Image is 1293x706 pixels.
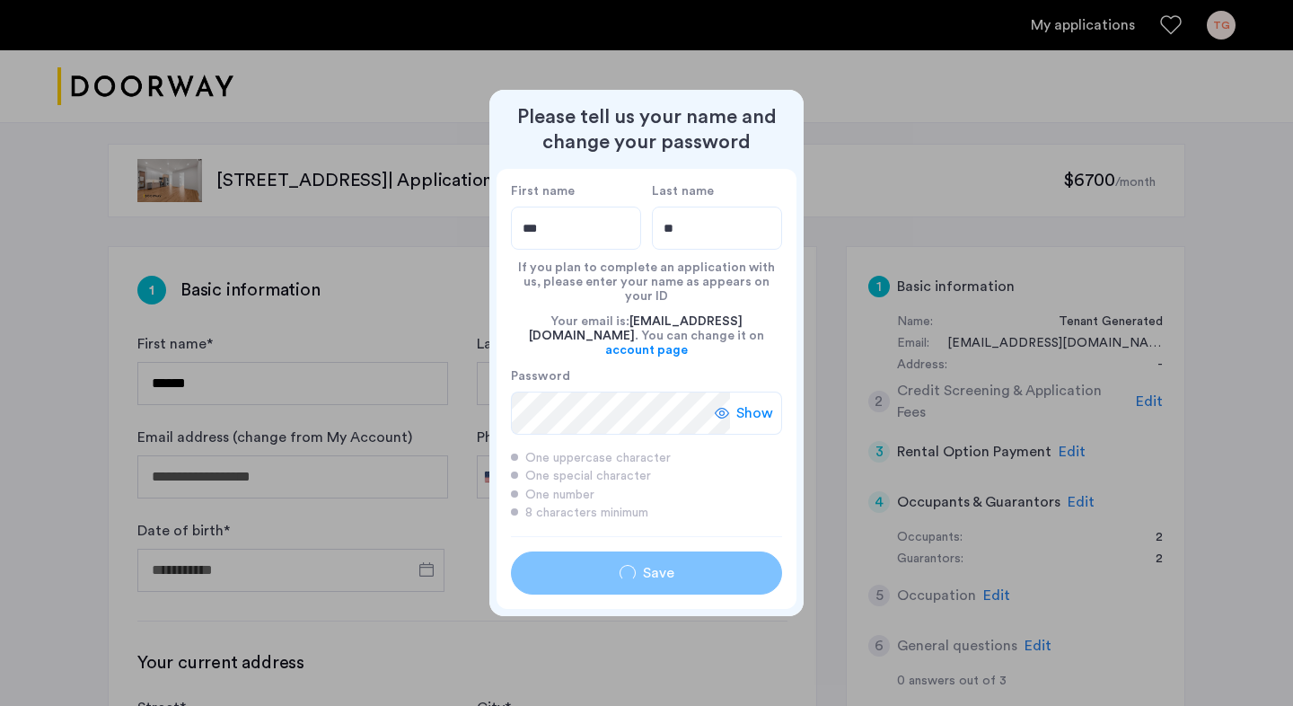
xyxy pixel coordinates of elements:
[511,449,782,467] div: One uppercase character
[643,562,674,584] span: Save
[511,467,782,485] div: One special character
[497,104,796,154] h2: Please tell us your name and change your password
[511,368,730,384] label: Password
[511,183,641,199] label: First name
[511,304,782,368] div: Your email is: . You can change it on
[736,402,773,424] span: Show
[529,315,743,342] span: [EMAIL_ADDRESS][DOMAIN_NAME]
[605,343,688,357] a: account page
[511,250,782,304] div: If you plan to complete an application with us, please enter your name as appears on your ID
[511,504,782,522] div: 8 characters minimum
[511,486,782,504] div: One number
[652,183,782,199] label: Last name
[511,552,782,595] button: button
